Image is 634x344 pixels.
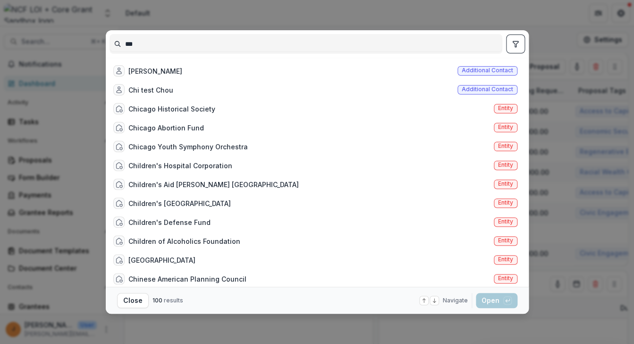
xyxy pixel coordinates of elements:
div: Children of Alcoholics Foundation [128,236,240,246]
div: Children's Hospital Corporation [128,161,232,171]
div: Chicago Abortion Fund [128,123,204,133]
span: Entity [498,199,513,206]
div: [PERSON_NAME] [128,66,182,76]
div: Chicago Youth Symphony Orchestra [128,142,248,152]
div: Chicago Historical Society [128,104,215,114]
div: Children's Aid [PERSON_NAME] [GEOGRAPHIC_DATA] [128,180,299,189]
button: Open [476,293,517,308]
span: results [164,297,183,304]
span: Entity [498,162,513,168]
div: Chi test Chou [128,85,173,95]
button: toggle filters [506,34,525,53]
span: Entity [498,124,513,130]
span: 100 [152,297,162,304]
span: Additional contact [462,86,513,93]
span: Entity [498,275,513,282]
span: Entity [498,181,513,187]
span: Entity [498,143,513,149]
span: Additional contact [462,67,513,74]
div: [GEOGRAPHIC_DATA] [128,255,195,265]
span: Navigate [443,296,468,305]
span: Entity [498,256,513,263]
div: Children's Defense Fund [128,217,211,227]
button: Close [117,293,149,308]
span: Entity [498,237,513,244]
span: Entity [498,218,513,225]
div: Children's [GEOGRAPHIC_DATA] [128,198,231,208]
span: Entity [498,105,513,112]
div: Chinese American Planning Council [128,274,246,284]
